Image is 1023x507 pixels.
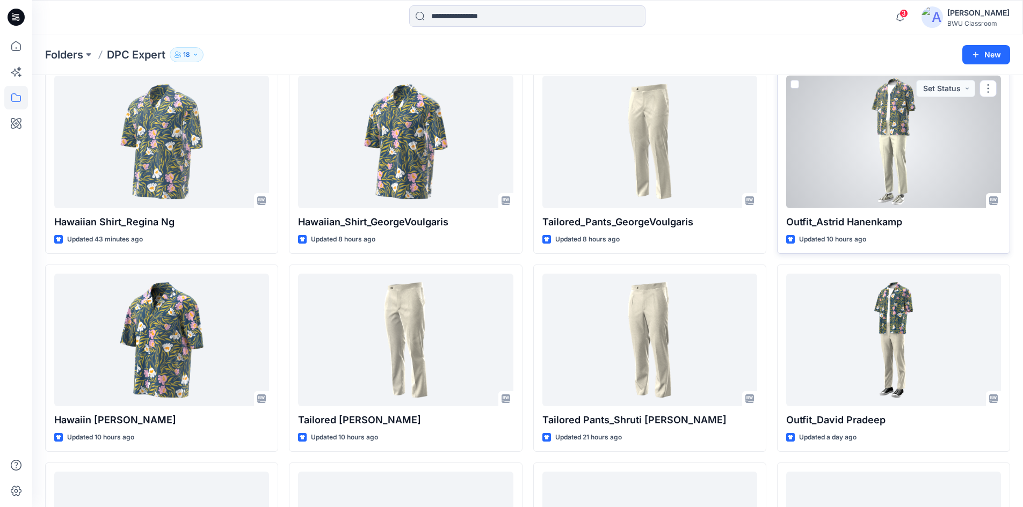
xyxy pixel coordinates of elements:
[170,47,204,62] button: 18
[555,234,620,245] p: Updated 8 hours ago
[555,432,622,443] p: Updated 21 hours ago
[799,432,857,443] p: Updated a day ago
[786,215,1001,230] p: Outfit_Astrid Hanenkamp
[54,215,269,230] p: Hawaiian Shirt_Regina Ng
[67,432,134,443] p: Updated 10 hours ago
[54,413,269,428] p: Hawaiin [PERSON_NAME]
[899,9,908,18] span: 3
[799,234,866,245] p: Updated 10 hours ago
[298,274,513,406] a: Tailored Pants_Devmini De Silva
[786,76,1001,208] a: Outfit_Astrid Hanenkamp
[542,76,757,208] a: Tailored_Pants_GeorgeVoulgaris
[786,413,1001,428] p: Outfit_David Pradeep
[183,49,190,61] p: 18
[54,274,269,406] a: Hawaiin Shirt_Devmini De Silva
[54,76,269,208] a: Hawaiian Shirt_Regina Ng
[107,47,165,62] p: DPC Expert
[947,19,1010,27] div: BWU Classroom
[311,432,378,443] p: Updated 10 hours ago
[298,413,513,428] p: Tailored [PERSON_NAME]
[542,215,757,230] p: Tailored_Pants_GeorgeVoulgaris
[542,413,757,428] p: Tailored Pants_Shruti [PERSON_NAME]
[962,45,1010,64] button: New
[298,76,513,208] a: Hawaiian_Shirt_GeorgeVoulgaris
[45,47,83,62] a: Folders
[947,6,1010,19] div: [PERSON_NAME]
[67,234,143,245] p: Updated 43 minutes ago
[542,274,757,406] a: Tailored Pants_Shruti Rathor
[311,234,375,245] p: Updated 8 hours ago
[922,6,943,28] img: avatar
[298,215,513,230] p: Hawaiian_Shirt_GeorgeVoulgaris
[786,274,1001,406] a: Outfit_David Pradeep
